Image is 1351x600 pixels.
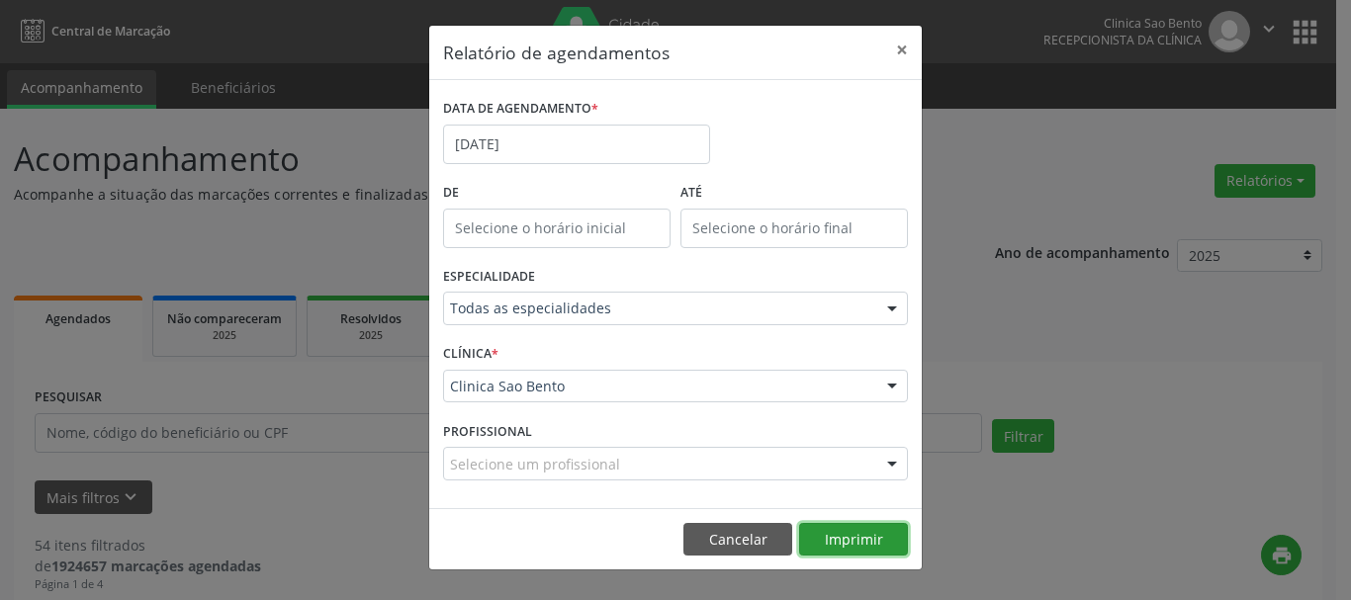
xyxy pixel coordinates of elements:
[882,26,922,74] button: Close
[450,377,867,396] span: Clinica Sao Bento
[443,125,710,164] input: Selecione uma data ou intervalo
[443,339,498,370] label: CLÍNICA
[443,178,671,209] label: De
[450,299,867,318] span: Todas as especialidades
[443,209,671,248] input: Selecione o horário inicial
[443,262,535,293] label: ESPECIALIDADE
[683,523,792,557] button: Cancelar
[680,178,908,209] label: ATÉ
[443,94,598,125] label: DATA DE AGENDAMENTO
[443,416,532,447] label: PROFISSIONAL
[450,454,620,474] span: Selecione um profissional
[443,40,670,65] h5: Relatório de agendamentos
[680,209,908,248] input: Selecione o horário final
[799,523,908,557] button: Imprimir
